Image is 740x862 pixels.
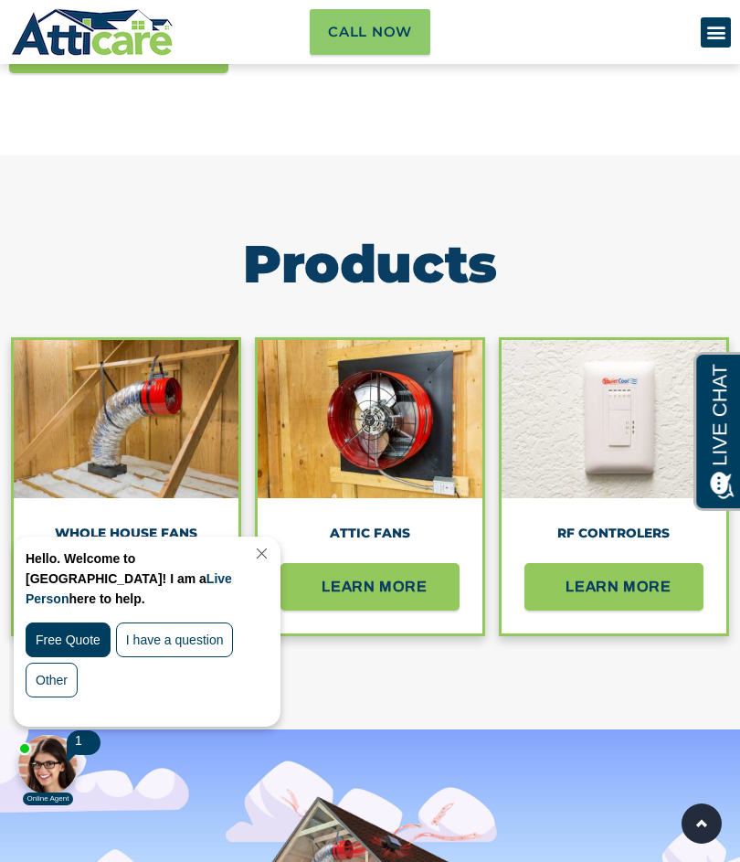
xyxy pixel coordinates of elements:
[701,17,731,48] div: Menu Toggle
[280,563,460,611] a: learn more
[524,563,703,611] a: learn more
[566,572,671,601] span: learn more
[37,526,216,541] div: Whole house fans
[524,526,703,541] div: RF controlers
[328,18,412,46] span: Call Now
[322,572,428,601] span: learn more
[258,340,482,497] img: QuietCool Whole House Attic Fan for Sale | Atticare USA
[9,532,301,807] iframe: Chat Invitation
[310,9,430,55] a: Call Now
[45,15,147,37] span: Opens a chat window
[9,238,731,290] h2: Products
[280,526,460,541] div: Attic fans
